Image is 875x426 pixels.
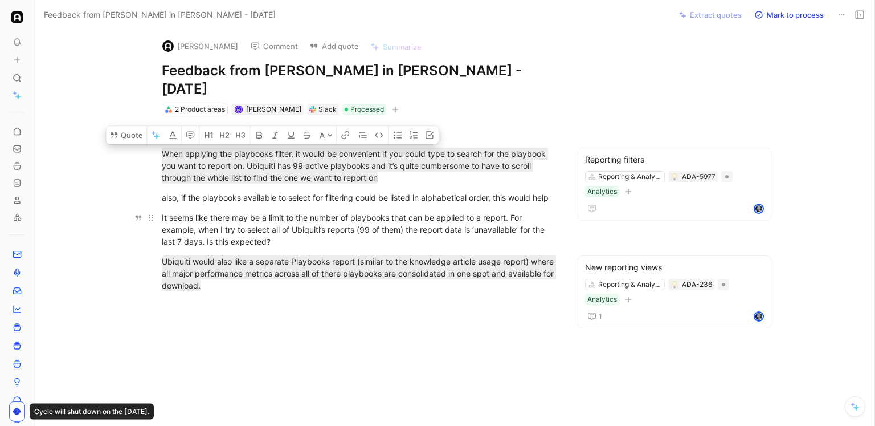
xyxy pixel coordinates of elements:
[365,39,427,55] button: Summarize
[304,38,364,54] button: Add quote
[755,205,763,213] img: avatar
[246,38,303,54] button: Comment
[585,310,604,323] button: 1
[598,279,662,290] div: Reporting & Analytics
[585,261,764,274] div: New reporting views
[162,212,556,248] div: It seems like there may be a limit to the number of playbooks that can be applied to a report. Fo...
[670,173,678,181] button: 💡
[162,255,556,291] mark: Ubiquiti would also like a separate Playbooks report (similar to the knowledge article usage repo...
[11,11,23,23] img: Ada
[342,104,386,115] div: Processed
[162,62,556,98] h1: Feedback from [PERSON_NAME] in [PERSON_NAME] - [DATE]
[175,104,225,115] div: 2 Product areas
[674,7,747,23] button: Extract quotes
[682,171,715,182] div: ADA-5977
[598,171,662,182] div: Reporting & Analytics
[755,313,763,320] img: avatar
[162,40,174,52] img: logo
[350,104,384,115] span: Processed
[587,186,617,197] div: Analytics
[162,192,556,204] div: also, if the playbooks available to select for filtering could be listed in alphabetical order, t...
[9,9,25,25] button: Ada
[585,153,764,167] div: Reporting filters
[318,104,337,115] div: Slack
[30,404,154,420] div: Cycle will shut down on the [DATE].
[671,281,678,288] img: 💡
[749,7,829,23] button: Mark to process
[246,105,301,113] span: [PERSON_NAME]
[383,42,422,52] span: Summarize
[157,38,243,55] button: logo[PERSON_NAME]
[162,148,548,184] mark: When applying the playbooks filter, it would be convenient if you could type to search for the pl...
[587,294,617,305] div: Analytics
[599,313,602,320] span: 1
[106,126,146,144] button: Quote
[671,173,678,180] img: 💡
[44,8,276,22] span: Feedback from [PERSON_NAME] in [PERSON_NAME] - [DATE]
[316,126,336,144] button: A
[670,281,678,289] button: 💡
[235,106,242,112] img: avatar
[682,279,712,290] div: ADA-236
